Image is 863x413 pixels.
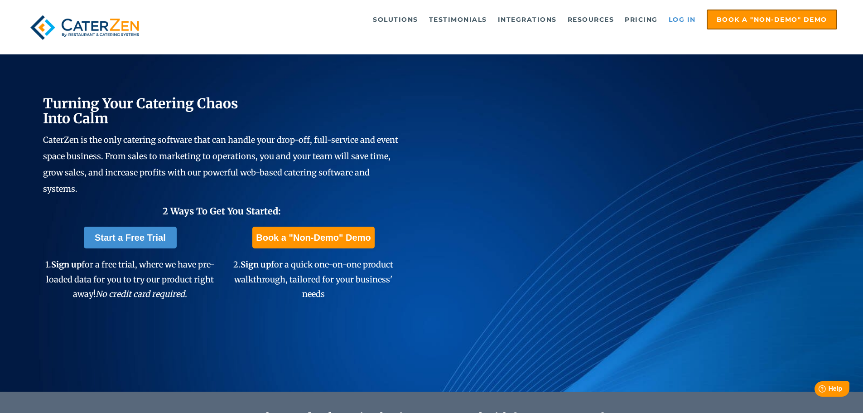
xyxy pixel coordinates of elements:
[43,95,238,127] span: Turning Your Catering Chaos Into Calm
[43,135,398,194] span: CaterZen is the only catering software that can handle your drop-off, full-service and event spac...
[563,10,619,29] a: Resources
[96,289,187,299] em: No credit card required.
[782,378,853,403] iframe: Help widget launcher
[26,10,144,45] img: caterzen
[241,259,271,270] span: Sign up
[493,10,561,29] a: Integrations
[233,259,393,299] span: 2. for a quick one-on-one product walkthrough, tailored for your business' needs
[424,10,492,29] a: Testimonials
[252,227,374,248] a: Book a "Non-Demo" Demo
[164,10,837,29] div: Navigation Menu
[707,10,837,29] a: Book a "Non-Demo" Demo
[664,10,700,29] a: Log in
[620,10,662,29] a: Pricing
[163,205,281,217] span: 2 Ways To Get You Started:
[45,259,215,299] span: 1. for a free trial, where we have pre-loaded data for you to try our product right away!
[368,10,423,29] a: Solutions
[51,259,82,270] span: Sign up
[84,227,177,248] a: Start a Free Trial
